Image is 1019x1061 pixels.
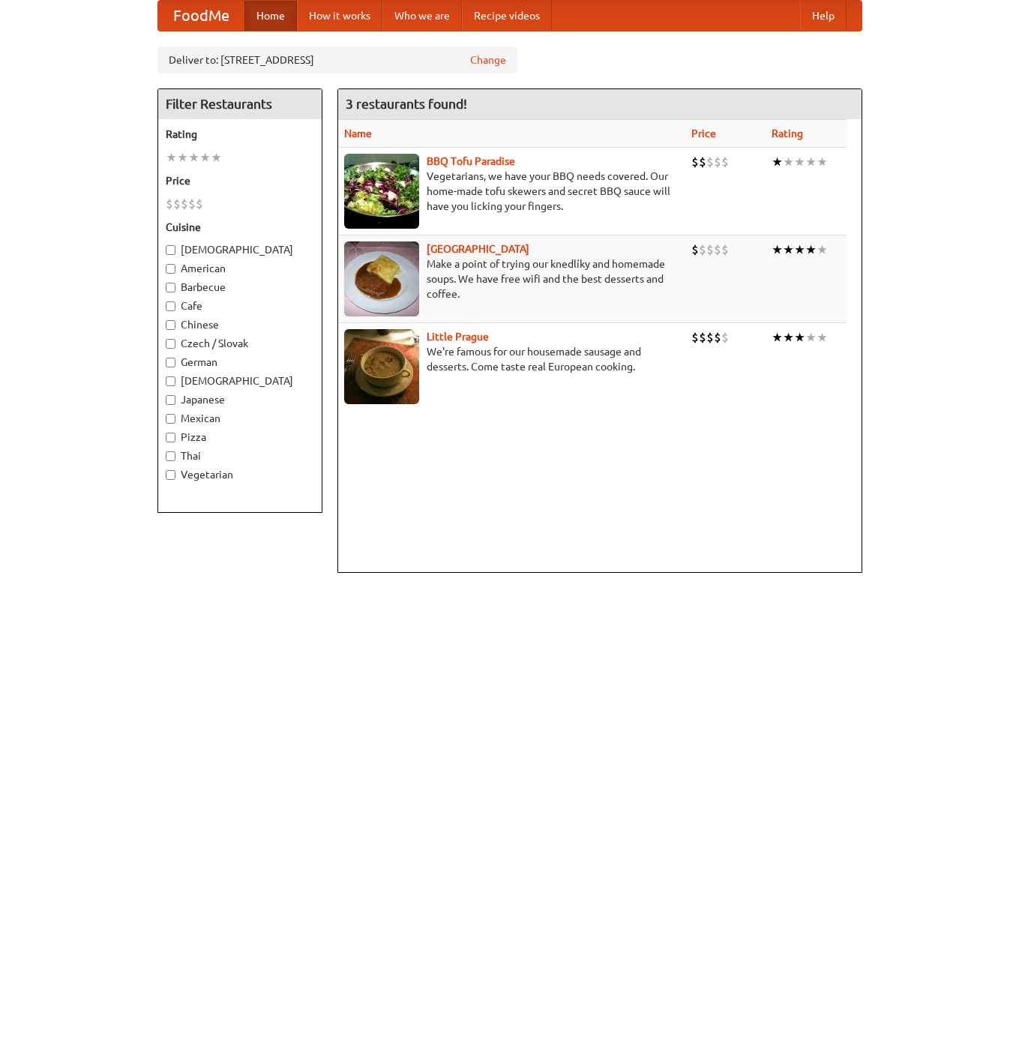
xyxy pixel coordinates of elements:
li: $ [699,329,706,346]
li: $ [706,329,714,346]
li: ★ [805,329,817,346]
input: Vegetarian [166,470,175,480]
p: We're famous for our housemade sausage and desserts. Come taste real European cooking. [344,344,680,374]
label: Chinese [166,317,314,332]
li: ★ [783,154,794,170]
li: $ [721,154,729,170]
li: ★ [805,154,817,170]
li: ★ [794,329,805,346]
li: ★ [794,154,805,170]
li: ★ [772,154,783,170]
label: German [166,355,314,370]
li: ★ [211,149,222,166]
a: Home [244,1,297,31]
input: Barbecue [166,283,175,292]
li: $ [706,241,714,258]
a: Price [691,127,716,139]
li: $ [691,241,699,258]
input: Cafe [166,301,175,311]
label: Vegetarian [166,467,314,482]
li: ★ [188,149,199,166]
label: [DEMOGRAPHIC_DATA] [166,373,314,388]
a: Rating [772,127,803,139]
li: $ [196,196,203,212]
li: ★ [794,241,805,258]
li: ★ [783,329,794,346]
li: ★ [783,241,794,258]
a: How it works [297,1,382,31]
input: Thai [166,451,175,461]
li: $ [721,241,729,258]
input: Czech / Slovak [166,339,175,349]
li: $ [699,241,706,258]
li: ★ [772,241,783,258]
li: $ [691,329,699,346]
a: Recipe videos [462,1,552,31]
h5: Rating [166,127,314,142]
h5: Price [166,173,314,188]
p: Vegetarians, we have your BBQ needs covered. Our home-made tofu skewers and secret BBQ sauce will... [344,169,680,214]
label: Japanese [166,392,314,407]
a: Who we are [382,1,462,31]
li: $ [714,154,721,170]
li: ★ [772,329,783,346]
label: Thai [166,448,314,463]
label: Pizza [166,430,314,445]
li: $ [721,329,729,346]
li: $ [188,196,196,212]
a: BBQ Tofu Paradise [427,155,515,167]
li: ★ [177,149,188,166]
li: ★ [166,149,177,166]
li: $ [706,154,714,170]
input: American [166,264,175,274]
li: $ [699,154,706,170]
li: ★ [805,241,817,258]
input: Chinese [166,320,175,330]
h4: Filter Restaurants [158,89,322,119]
li: $ [166,196,173,212]
a: Change [470,52,506,67]
li: $ [181,196,188,212]
li: $ [691,154,699,170]
a: Name [344,127,372,139]
h5: Cuisine [166,220,314,235]
li: ★ [817,329,828,346]
label: Barbecue [166,280,314,295]
label: Mexican [166,411,314,426]
ng-pluralize: 3 restaurants found! [346,97,467,111]
li: $ [714,241,721,258]
img: tofuparadise.jpg [344,154,419,229]
a: FoodMe [158,1,244,31]
label: American [166,261,314,276]
input: Mexican [166,414,175,424]
li: ★ [817,241,828,258]
img: littleprague.jpg [344,329,419,404]
li: $ [714,329,721,346]
li: $ [173,196,181,212]
label: [DEMOGRAPHIC_DATA] [166,242,314,257]
li: ★ [199,149,211,166]
a: Little Prague [427,331,489,343]
input: [DEMOGRAPHIC_DATA] [166,245,175,255]
img: czechpoint.jpg [344,241,419,316]
input: German [166,358,175,367]
div: Deliver to: [STREET_ADDRESS] [157,46,517,73]
li: ★ [817,154,828,170]
label: Cafe [166,298,314,313]
a: Help [800,1,847,31]
a: [GEOGRAPHIC_DATA] [427,243,529,255]
input: Pizza [166,433,175,442]
input: Japanese [166,395,175,405]
p: Make a point of trying our knedlíky and homemade soups. We have free wifi and the best desserts a... [344,256,680,301]
input: [DEMOGRAPHIC_DATA] [166,376,175,386]
label: Czech / Slovak [166,336,314,351]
